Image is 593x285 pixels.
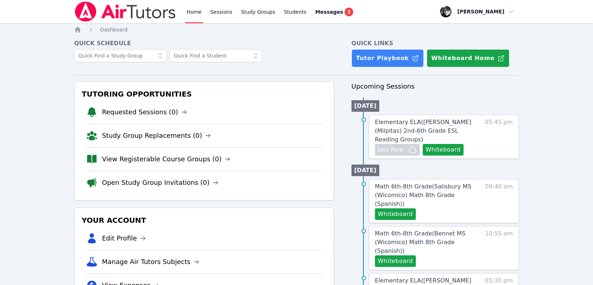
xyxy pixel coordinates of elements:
a: Dashboard [100,26,128,33]
input: Quick Find a Student [170,49,262,62]
li: [DATE] [351,165,379,176]
a: View Registerable Course Groups (0) [102,154,230,164]
span: 2 [345,8,353,16]
li: [DATE] [351,100,379,112]
span: Elementary ELA ( [PERSON_NAME] (Milpitas) 2nd-6th Grade ESL Reading Groups ) [375,119,472,143]
span: 09:40 am [485,182,513,220]
img: Air Tutors [74,1,176,22]
button: Whiteboard Home [427,49,509,67]
input: Quick Find a Study Group [74,49,167,62]
a: Math 6th-8th Grade(Bennet MS (Wicomico) Math 8th Grade (Spanish)) [375,229,478,255]
button: Whiteboard [423,144,464,156]
a: Open Study Group Invitations (0) [102,178,218,188]
button: Whiteboard [375,208,416,220]
a: Manage Air Tutors Subjects [102,257,199,267]
a: Tutor Playbook [351,49,424,67]
h4: Quick Links [351,39,519,48]
a: Elementary ELA([PERSON_NAME] (Milpitas) 2nd-6th Grade ESL Reading Groups) [375,118,478,144]
a: Study Group Replacements (0) [102,131,211,141]
h3: Upcoming Sessions [351,81,519,92]
span: Math 6th-8th Grade ( Salisbury MS (Wicomico) Math 8th Grade (Spanish) ) [375,183,472,207]
span: Dashboard [100,27,128,33]
a: Math 6th-8th Grade(Salisbury MS (Wicomico) Math 8th Grade (Spanish)) [375,182,478,208]
span: Join Now [378,145,404,154]
span: 05:45 pm [485,118,513,156]
span: 10:55 am [485,229,513,267]
button: Whiteboard [375,255,416,267]
h3: Your Account [80,214,328,227]
a: Requested Sessions (0) [102,107,187,117]
span: Messages [315,8,343,16]
button: Join Now [375,144,420,156]
h3: Tutoring Opportunities [80,88,328,101]
a: Edit Profile [102,233,146,243]
h4: Quick Schedule [74,39,334,48]
span: Math 6th-8th Grade ( Bennet MS (Wicomico) Math 8th Grade (Spanish) ) [375,230,465,254]
nav: Breadcrumb [74,26,519,33]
